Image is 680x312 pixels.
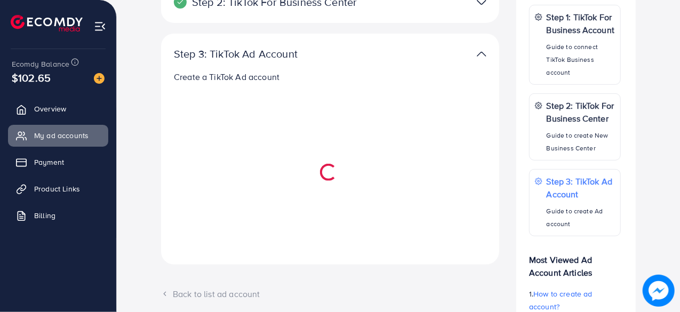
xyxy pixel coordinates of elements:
a: Billing [8,205,108,226]
img: menu [94,20,106,33]
img: image [643,275,675,307]
img: logo [11,15,83,31]
p: Step 3: TikTok Ad Account [547,175,615,201]
a: Payment [8,151,108,173]
p: Step 2: TikTok For Business Center [547,99,615,125]
span: How to create ad account? [529,289,593,312]
span: Payment [34,157,64,167]
p: Guide to connect TikTok Business account [547,41,615,79]
a: My ad accounts [8,125,108,146]
span: My ad accounts [34,130,89,141]
p: Guide to create Ad account [547,205,615,230]
span: Ecomdy Balance [12,59,69,69]
img: image [94,73,105,84]
p: Step 3: TikTok Ad Account [174,47,377,60]
div: Back to list ad account [161,288,499,300]
p: Guide to create New Business Center [547,129,615,155]
p: Step 1: TikTok For Business Account [547,11,615,36]
a: Overview [8,98,108,119]
img: TikTok partner [477,46,486,62]
a: Product Links [8,178,108,199]
span: $102.65 [12,70,51,85]
p: Most Viewed Ad Account Articles [529,245,621,279]
span: Billing [34,210,55,221]
p: Create a TikTok Ad account [174,70,486,83]
span: Product Links [34,183,80,194]
span: Overview [34,103,66,114]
